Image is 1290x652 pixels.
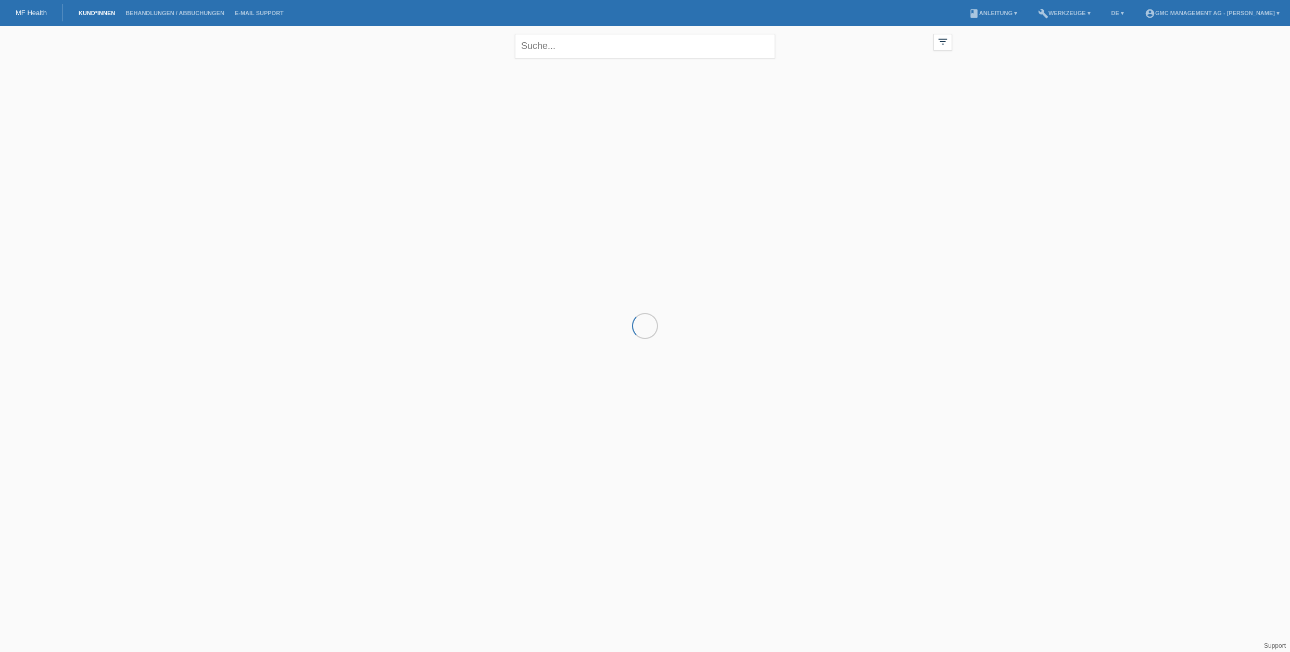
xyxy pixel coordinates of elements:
[230,10,289,16] a: E-Mail Support
[73,10,120,16] a: Kund*innen
[964,10,1022,16] a: bookAnleitung ▾
[1145,8,1155,19] i: account_circle
[937,36,948,47] i: filter_list
[120,10,230,16] a: Behandlungen / Abbuchungen
[1033,10,1096,16] a: buildWerkzeuge ▾
[515,34,775,58] input: Suche...
[1140,10,1285,16] a: account_circleGMC Management AG - [PERSON_NAME] ▾
[1106,10,1129,16] a: DE ▾
[1264,642,1286,649] a: Support
[1038,8,1048,19] i: build
[16,9,47,17] a: MF Health
[969,8,979,19] i: book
